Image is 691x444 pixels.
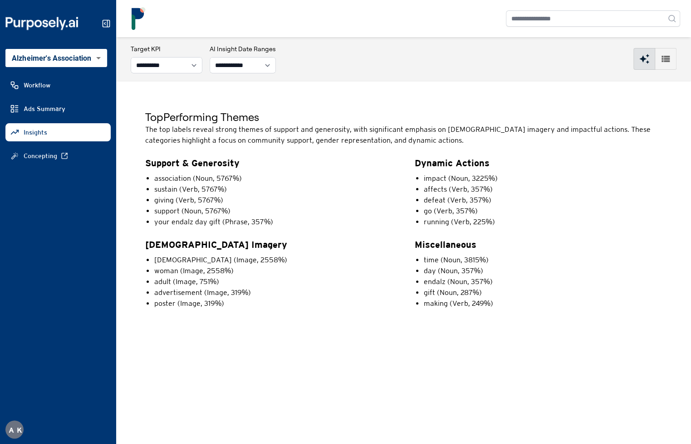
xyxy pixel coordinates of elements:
[424,206,662,217] li: go (Verb, 357%)
[154,255,393,265] li: [DEMOGRAPHIC_DATA] (Image, 2558%)
[145,124,662,146] p: The top labels reveal strong themes of support and generosity, with significant emphasis on [DEMO...
[424,276,662,287] li: endalz (Noun, 357%)
[5,76,111,94] a: Workflow
[24,104,65,113] span: Ads Summary
[24,81,50,90] span: Workflow
[145,110,662,124] h5: Top Performing Themes
[24,128,47,137] span: Insights
[154,265,393,276] li: woman (Image, 2558%)
[210,44,276,53] h3: AI Insight Date Ranges
[424,195,662,206] li: defeat (Verb, 357%)
[424,217,662,227] li: running (Verb, 225%)
[145,239,287,250] strong: [DEMOGRAPHIC_DATA] Imagery
[5,123,111,141] a: Insights
[154,195,393,206] li: giving (Verb, 5767%)
[5,147,111,165] a: Concepting
[154,298,393,309] li: poster (Image, 319%)
[424,298,662,309] li: making (Verb, 249%)
[145,158,240,168] strong: Support & Generosity
[5,420,24,439] button: AK
[424,255,662,265] li: time (Noun, 3815%)
[154,276,393,287] li: adult (Image, 751%)
[424,184,662,195] li: affects (Verb, 357%)
[24,151,57,160] span: Concepting
[154,287,393,298] li: advertisement (Image, 319%)
[127,7,150,30] img: logo
[154,173,393,184] li: association (Noun, 5767%)
[424,265,662,276] li: day (Noun, 357%)
[424,287,662,298] li: gift (Noun, 287%)
[154,184,393,195] li: sustain (Verb, 5767%)
[131,44,202,53] h3: Target KPI
[5,100,111,118] a: Ads Summary
[415,158,490,168] strong: Dynamic Actions
[5,49,107,67] div: Alzheimer's Association
[424,173,662,184] li: impact (Noun, 3225%)
[154,217,393,227] li: your endalz day gift (Phrase, 357%)
[415,239,476,250] strong: Miscellaneous
[154,206,393,217] li: support (Noun, 5767%)
[5,420,24,439] div: A K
